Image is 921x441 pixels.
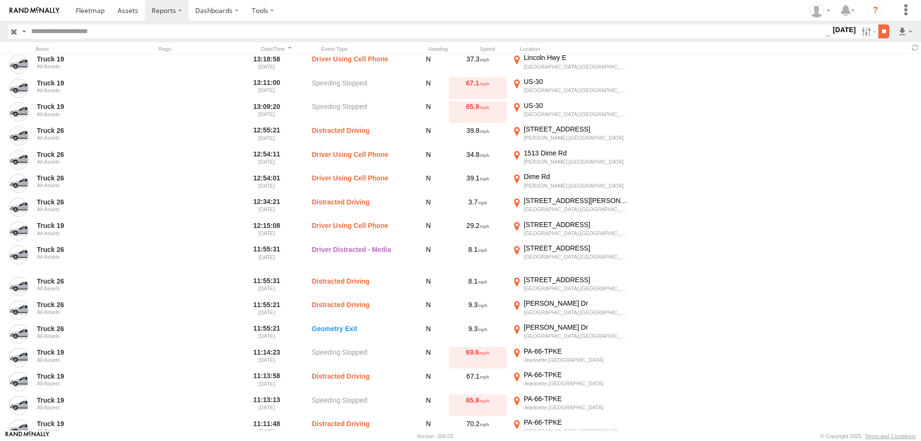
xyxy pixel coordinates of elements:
label: 12:15:08 [DATE] [248,220,285,242]
label: Speeding Stopped [312,347,408,369]
div: [PERSON_NAME] Dr [524,299,629,308]
label: Click to View Event Location [510,418,630,440]
div: 37.3 [449,53,507,75]
label: Speeding Stopped [312,394,408,417]
div: 69.6 [449,347,507,369]
label: 11:14:23 [DATE] [248,347,285,369]
a: Truck 26 [37,245,130,254]
div: N [412,101,445,123]
div: PA-66-TPKE [524,347,629,356]
label: Distracted Driving [312,125,408,147]
div: N [412,418,445,440]
a: Truck 19 [37,396,130,405]
div: All Assets [37,135,130,141]
a: Truck 26 [37,126,130,135]
label: Click to View Event Location [510,299,630,321]
label: 11:55:21 [DATE] [248,323,285,345]
label: 11:55:31 [DATE] [248,275,285,298]
div: Version: 305.03 [417,433,453,439]
div: All Assets [37,381,130,386]
a: Visit our Website [5,431,49,441]
div: [STREET_ADDRESS] [524,220,629,229]
label: Driver Using Cell Phone [312,220,408,242]
label: 13:18:58 [DATE] [248,53,285,75]
div: 67.1 [449,77,507,99]
div: All Assets [37,206,130,212]
div: Jeannette,[GEOGRAPHIC_DATA] [524,404,629,411]
div: [STREET_ADDRESS] [524,275,629,284]
div: US-30 [524,101,629,110]
div: 65.9 [449,394,507,417]
a: Truck 26 [37,277,130,286]
div: N [412,323,445,345]
div: All Assets [37,333,130,339]
a: Truck 19 [37,419,130,428]
div: 9.3 [449,323,507,345]
div: All Assets [37,159,130,165]
div: Lincoln Hwy E [524,53,629,62]
a: Truck 19 [37,372,130,381]
div: N [412,394,445,417]
div: Jeannette,[GEOGRAPHIC_DATA] [524,380,629,387]
div: All Assets [37,182,130,188]
div: [GEOGRAPHIC_DATA],[GEOGRAPHIC_DATA] [524,285,629,292]
div: All Assets [37,63,130,69]
div: N [412,347,445,369]
i: ? [868,3,883,18]
div: Jeannette,[GEOGRAPHIC_DATA] [524,357,629,363]
div: [GEOGRAPHIC_DATA],[GEOGRAPHIC_DATA] [524,111,629,118]
label: Click to View Event Location [510,275,630,298]
label: Export results as... [897,24,913,38]
label: Click to View Event Location [510,244,630,274]
a: Truck 26 [37,150,130,159]
label: Search Query [20,24,28,38]
label: [DATE] [831,24,858,35]
div: All Assets [37,87,130,93]
div: [GEOGRAPHIC_DATA],[GEOGRAPHIC_DATA] [524,206,629,213]
div: 3.7 [449,196,507,218]
div: PA-66-TPKE [524,370,629,379]
div: Click to Sort [258,46,295,52]
label: 11:55:31 [DATE] [248,244,285,274]
div: 34.8 [449,149,507,171]
label: Distracted Driving [312,299,408,321]
div: N [412,220,445,242]
label: 12:54:01 [DATE] [248,172,285,194]
label: Click to View Event Location [510,370,630,393]
label: Click to View Event Location [510,323,630,345]
label: Click to View Event Location [510,394,630,417]
div: N [412,125,445,147]
div: [PERSON_NAME],[GEOGRAPHIC_DATA] [524,134,629,141]
a: Truck 26 [37,174,130,182]
label: Driver Using Cell Phone [312,149,408,171]
label: Click to View Event Location [510,77,630,99]
div: N [412,299,445,321]
label: Click to View Event Location [510,347,630,369]
label: 11:13:13 [DATE] [248,394,285,417]
div: [GEOGRAPHIC_DATA],[GEOGRAPHIC_DATA] [524,309,629,316]
div: PA-66-TPKE [524,394,629,403]
div: N [412,244,445,274]
div: [STREET_ADDRESS][PERSON_NAME] [524,196,629,205]
label: Speeding Stopped [312,77,408,99]
div: 70.2 [449,418,507,440]
div: N [412,149,445,171]
label: Driver Distracted - Media [312,244,408,274]
label: Distracted Driving [312,418,408,440]
a: Truck 19 [37,102,130,111]
div: [GEOGRAPHIC_DATA],[GEOGRAPHIC_DATA] [524,87,629,94]
label: Click to View Event Location [510,125,630,147]
a: Truck 19 [37,79,130,87]
label: Distracted Driving [312,370,408,393]
div: 9.3 [449,299,507,321]
div: [PERSON_NAME],[GEOGRAPHIC_DATA] [524,182,629,189]
label: Driver Using Cell Phone [312,172,408,194]
div: [GEOGRAPHIC_DATA],[GEOGRAPHIC_DATA] [524,230,629,237]
div: All Assets [37,230,130,236]
div: Dime Rd [524,172,629,181]
div: [STREET_ADDRESS] [524,244,629,252]
div: N [412,53,445,75]
div: 65.9 [449,101,507,123]
label: Click to View Event Location [510,220,630,242]
a: Truck 26 [37,198,130,206]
